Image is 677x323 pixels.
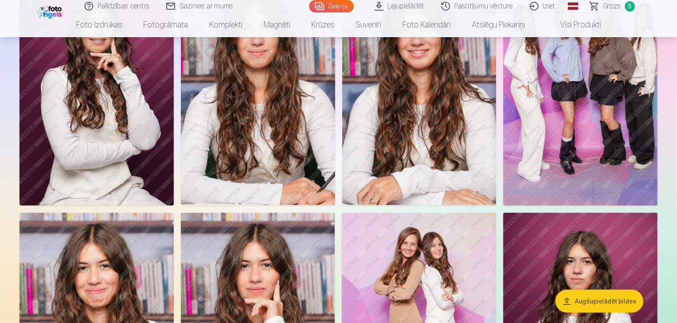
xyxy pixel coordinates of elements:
a: Foto izdrukas [65,12,133,37]
a: Foto kalendāri [392,12,461,37]
span: 5 [625,1,635,12]
a: Fotogrāmata [133,12,199,37]
a: Visi produkti [535,12,612,37]
img: /fa1 [37,4,64,19]
a: Suvenīri [345,12,392,37]
a: Komplekti [199,12,253,37]
span: Grozs [603,1,621,12]
a: Krūzes [301,12,345,37]
a: Magnēti [253,12,301,37]
button: Augšupielādēt bildes [555,289,643,312]
a: Atslēgu piekariņi [461,12,535,37]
